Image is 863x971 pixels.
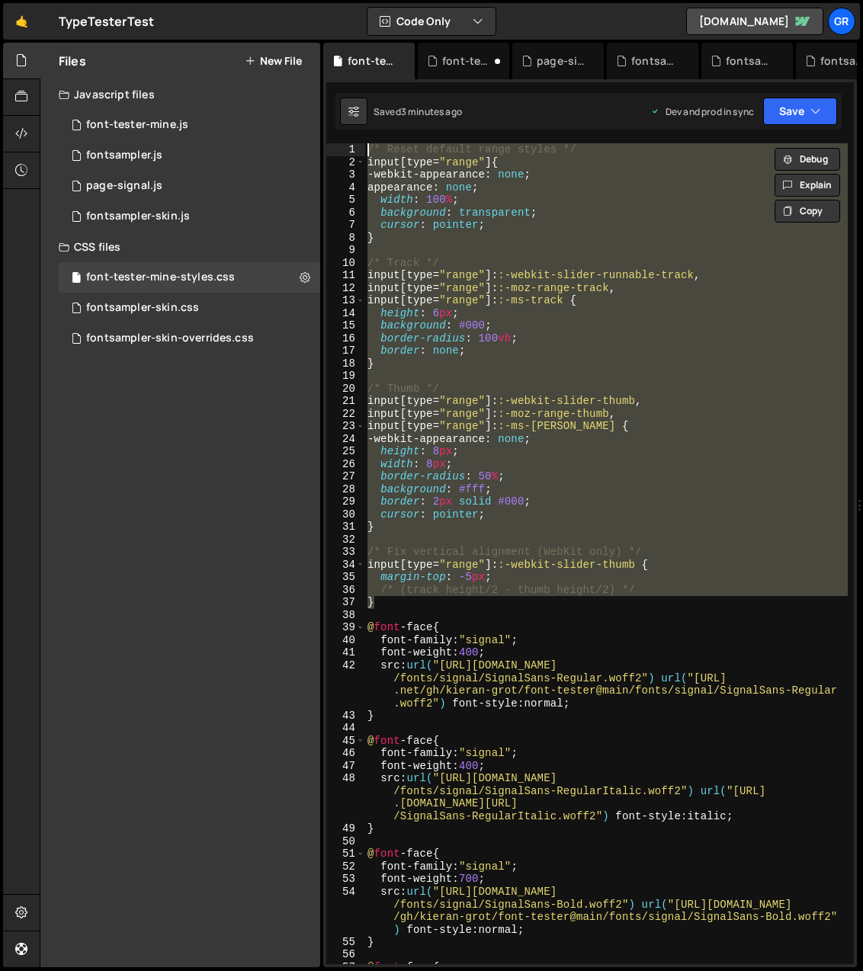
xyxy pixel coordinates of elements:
div: 5 [326,194,365,207]
div: font-tester-mine-styles.css [86,271,235,284]
div: 17 [326,344,365,357]
div: 34 [326,559,365,572]
div: fontsampler-skin.css [726,53,775,69]
div: 8 [326,232,365,245]
div: 24 [326,433,365,446]
div: 46 [326,747,365,760]
div: fontsampler-skin.js [86,210,190,223]
div: 41 [326,646,365,659]
div: 12 [326,282,365,295]
div: 3 minutes ago [401,105,462,118]
div: 50 [326,835,365,848]
div: 6 [326,207,365,220]
div: 29 [326,495,365,508]
div: 17031/46794.js [59,201,320,232]
div: font-tester-mine-styles.css [348,53,396,69]
div: Dev and prod in sync [650,105,754,118]
div: 48 [326,772,365,822]
div: 10 [326,257,365,270]
div: 55 [326,936,365,949]
div: 17031/46814.css [59,323,320,354]
div: Saved [374,105,462,118]
div: 17031/46792.js [59,140,320,171]
div: 44 [326,722,365,735]
div: 4 [326,181,365,194]
div: 52 [326,860,365,873]
div: 31 [326,521,365,534]
div: 22 [326,408,365,421]
button: Copy [775,200,840,223]
div: 20 [326,383,365,396]
div: 35 [326,571,365,584]
div: 32 [326,534,365,546]
a: 🤙 [3,3,40,40]
div: font-tester-mine.js [86,118,188,132]
div: 28 [326,483,365,496]
div: 17031/46822.js [59,171,320,201]
div: 11 [326,269,365,282]
div: TypeTesterTest [59,12,154,30]
div: 26 [326,458,365,471]
div: 53 [326,873,365,886]
div: 30 [326,508,365,521]
div: 37 [326,596,365,609]
div: 18 [326,357,365,370]
div: 23 [326,420,365,433]
div: page-signal.js [86,179,162,193]
div: 2 [326,156,365,169]
div: fontsampler.js [86,149,162,162]
div: 54 [326,886,365,936]
div: 49 [326,822,365,835]
div: 42 [326,659,365,710]
div: Javascript files [40,79,320,110]
div: page-signal.js [537,53,585,69]
div: 9 [326,244,365,257]
div: 16 [326,332,365,345]
div: CSS files [40,232,320,262]
button: New File [245,55,302,67]
div: 19 [326,370,365,383]
div: fontsampler-skin-overrides.css [631,53,680,69]
div: 45 [326,735,365,748]
button: Debug [775,148,840,171]
button: Code Only [367,8,496,35]
div: 17031/46867.js [59,110,320,140]
div: 3 [326,168,365,181]
div: 14 [326,307,365,320]
div: 51 [326,848,365,860]
div: 17031/46868.css [59,262,320,293]
div: 38 [326,609,365,622]
div: 13 [326,294,365,307]
div: 15 [326,319,365,332]
div: 27 [326,470,365,483]
a: [DOMAIN_NAME] [686,8,823,35]
h2: Files [59,53,86,69]
div: 21 [326,395,365,408]
div: 33 [326,546,365,559]
button: Save [763,98,837,125]
div: font-tester-mine.js [442,53,491,69]
div: 39 [326,621,365,634]
div: fontsampler-skin-overrides.css [86,332,254,345]
div: 25 [326,445,365,458]
div: fontsampler-skin.css [86,301,199,315]
div: 40 [326,634,365,647]
div: 36 [326,584,365,597]
div: 56 [326,948,365,961]
button: Explain [775,174,840,197]
div: 17031/46795.css [59,293,320,323]
div: 1 [326,143,365,156]
a: Gr [828,8,855,35]
div: 47 [326,760,365,773]
div: 43 [326,710,365,723]
div: 7 [326,219,365,232]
